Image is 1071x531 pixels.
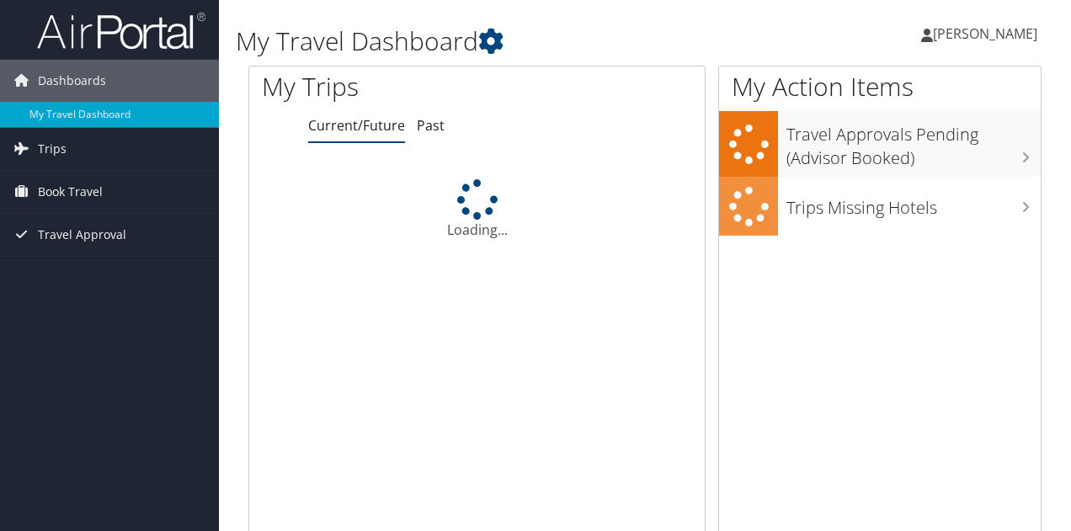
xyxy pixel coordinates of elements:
span: Trips [38,128,67,170]
a: Current/Future [308,116,405,135]
span: Book Travel [38,171,103,213]
span: [PERSON_NAME] [933,24,1037,43]
span: Travel Approval [38,214,126,256]
a: [PERSON_NAME] [921,8,1054,59]
h1: My Trips [262,69,503,104]
h1: My Travel Dashboard [236,24,781,59]
div: Loading... [249,179,705,240]
h1: My Action Items [719,69,1041,104]
img: airportal-logo.png [37,11,205,50]
h3: Travel Approvals Pending (Advisor Booked) [786,114,1041,170]
a: Trips Missing Hotels [719,177,1041,236]
h3: Trips Missing Hotels [786,188,1041,220]
a: Travel Approvals Pending (Advisor Booked) [719,111,1041,176]
span: Dashboards [38,60,106,102]
a: Past [417,116,445,135]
